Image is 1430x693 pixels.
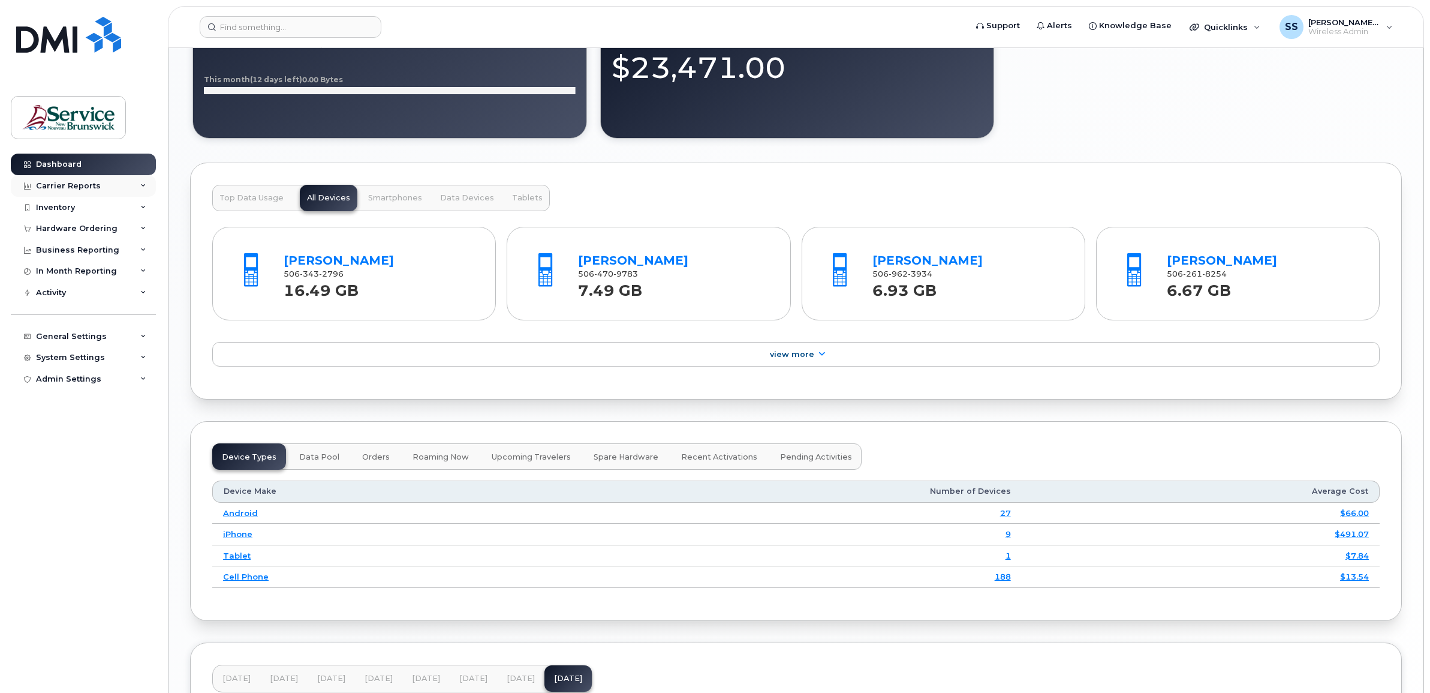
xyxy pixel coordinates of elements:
[594,452,658,462] span: Spare Hardware
[578,275,642,299] strong: 7.49 GB
[413,452,469,462] span: Roaming Now
[770,350,814,359] span: View More
[872,275,937,299] strong: 6.93 GB
[300,269,319,278] span: 343
[1181,15,1269,39] div: Quicklinks
[613,269,638,278] span: 9783
[200,16,381,38] input: Find something...
[1183,269,1202,278] span: 261
[1005,551,1011,560] a: 1
[223,572,269,581] a: Cell Phone
[1345,551,1369,560] a: $7.84
[1080,14,1180,38] a: Knowledge Base
[1000,508,1011,518] a: 27
[1167,269,1227,278] span: 506
[270,674,298,683] span: [DATE]
[554,481,1022,502] th: Number of Devices
[433,185,501,211] button: Data Devices
[1335,529,1369,539] a: $491.07
[780,452,852,462] span: Pending Activities
[872,269,932,278] span: 506
[594,269,613,278] span: 470
[889,269,908,278] span: 962
[1285,20,1298,34] span: SS
[1340,572,1369,581] a: $13.54
[578,269,638,278] span: 506
[986,20,1020,32] span: Support
[1340,508,1369,518] a: $66.00
[212,342,1380,367] a: View More
[612,36,983,88] div: $23,471.00
[284,269,344,278] span: 506
[507,674,535,683] span: [DATE]
[317,674,345,683] span: [DATE]
[1202,269,1227,278] span: 8254
[872,253,983,268] a: [PERSON_NAME]
[995,572,1011,581] a: 188
[1099,20,1172,32] span: Knowledge Base
[302,75,343,84] tspan: 0.00 Bytes
[365,674,393,683] span: [DATE]
[1047,20,1072,32] span: Alerts
[1308,17,1380,27] span: [PERSON_NAME] (DH/MS)
[681,452,757,462] span: Recent Activations
[1308,27,1380,37] span: Wireless Admin
[1204,22,1248,32] span: Quicklinks
[505,185,550,211] button: Tablets
[223,551,251,560] a: Tablet
[284,275,359,299] strong: 16.49 GB
[222,674,251,683] span: [DATE]
[412,674,440,683] span: [DATE]
[223,508,258,518] a: Android
[440,193,494,203] span: Data Devices
[204,75,250,84] tspan: This month
[1167,253,1277,268] a: [PERSON_NAME]
[459,674,487,683] span: [DATE]
[908,269,932,278] span: 3934
[219,193,284,203] span: Top Data Usage
[250,75,302,84] tspan: (12 days left)
[1271,15,1401,39] div: Skinner, Sheena (DH/MS)
[1022,481,1380,502] th: Average Cost
[284,253,394,268] a: [PERSON_NAME]
[968,14,1028,38] a: Support
[512,193,543,203] span: Tablets
[299,452,339,462] span: Data Pool
[212,185,291,211] button: Top Data Usage
[212,481,554,502] th: Device Make
[223,529,252,539] a: iPhone
[362,452,390,462] span: Orders
[578,253,688,268] a: [PERSON_NAME]
[1028,14,1080,38] a: Alerts
[1005,529,1011,539] a: 9
[492,452,571,462] span: Upcoming Travelers
[319,269,344,278] span: 2796
[1167,275,1231,299] strong: 6.67 GB
[368,193,422,203] span: Smartphones
[361,185,429,211] button: Smartphones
